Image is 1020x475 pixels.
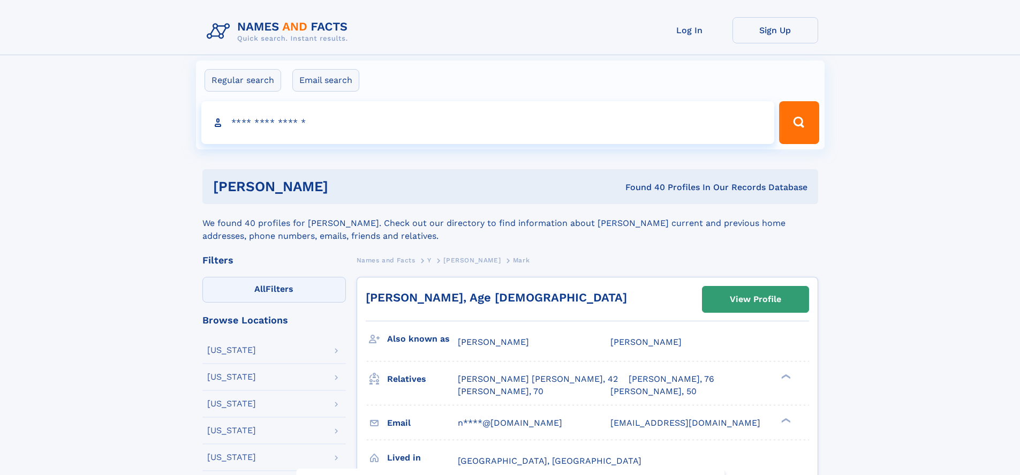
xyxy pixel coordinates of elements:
[443,257,501,264] span: [PERSON_NAME]
[254,284,266,294] span: All
[732,17,818,43] a: Sign Up
[443,253,501,267] a: [PERSON_NAME]
[207,399,256,408] div: [US_STATE]
[366,291,627,304] a: [PERSON_NAME], Age [DEMOGRAPHIC_DATA]
[629,373,714,385] a: [PERSON_NAME], 76
[202,277,346,303] label: Filters
[610,386,697,397] a: [PERSON_NAME], 50
[779,101,819,144] button: Search Button
[702,286,809,312] a: View Profile
[458,337,529,347] span: [PERSON_NAME]
[357,253,415,267] a: Names and Facts
[202,17,357,46] img: Logo Names and Facts
[387,370,458,388] h3: Relatives
[647,17,732,43] a: Log In
[458,373,618,385] a: [PERSON_NAME] [PERSON_NAME], 42
[202,315,346,325] div: Browse Locations
[477,182,807,193] div: Found 40 Profiles In Our Records Database
[213,180,477,193] h1: [PERSON_NAME]
[779,417,791,424] div: ❯
[207,426,256,435] div: [US_STATE]
[387,414,458,432] h3: Email
[458,386,543,397] a: [PERSON_NAME], 70
[292,69,359,92] label: Email search
[202,255,346,265] div: Filters
[387,449,458,467] h3: Lived in
[202,204,818,243] div: We found 40 profiles for [PERSON_NAME]. Check out our directory to find information about [PERSON...
[427,253,432,267] a: Y
[387,330,458,348] h3: Also known as
[458,456,641,466] span: [GEOGRAPHIC_DATA], [GEOGRAPHIC_DATA]
[730,287,781,312] div: View Profile
[201,101,775,144] input: search input
[207,453,256,462] div: [US_STATE]
[427,257,432,264] span: Y
[610,337,682,347] span: [PERSON_NAME]
[207,346,256,355] div: [US_STATE]
[513,257,530,264] span: Mark
[610,418,760,428] span: [EMAIL_ADDRESS][DOMAIN_NAME]
[207,373,256,381] div: [US_STATE]
[779,373,791,380] div: ❯
[205,69,281,92] label: Regular search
